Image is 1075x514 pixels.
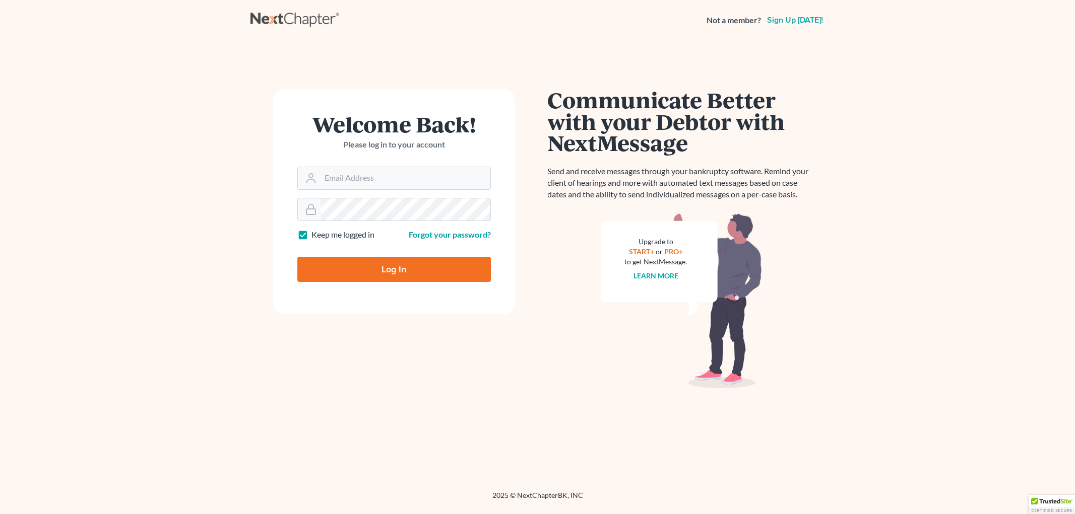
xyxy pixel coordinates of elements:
[409,230,491,239] a: Forgot your password?
[707,15,761,26] strong: Not a member?
[601,212,762,389] img: nextmessage_bg-59042aed3d76b12b5cd301f8e5b87938c9018125f34e5fa2b7a6b67550977c72.svg
[297,257,491,282] input: Log In
[297,139,491,151] p: Please log in to your account
[1029,495,1075,514] div: TrustedSite Certified
[548,166,815,200] p: Send and receive messages through your bankruptcy software. Remind your client of hearings and mo...
[765,16,825,24] a: Sign up [DATE]!
[625,237,687,247] div: Upgrade to
[311,229,374,241] label: Keep me logged in
[634,271,678,280] a: Learn more
[321,167,490,189] input: Email Address
[664,247,683,256] a: PRO+
[548,89,815,154] h1: Communicate Better with your Debtor with NextMessage
[625,257,687,267] div: to get NextMessage.
[656,247,663,256] span: or
[250,490,825,508] div: 2025 © NextChapterBK, INC
[297,113,491,135] h1: Welcome Back!
[629,247,654,256] a: START+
